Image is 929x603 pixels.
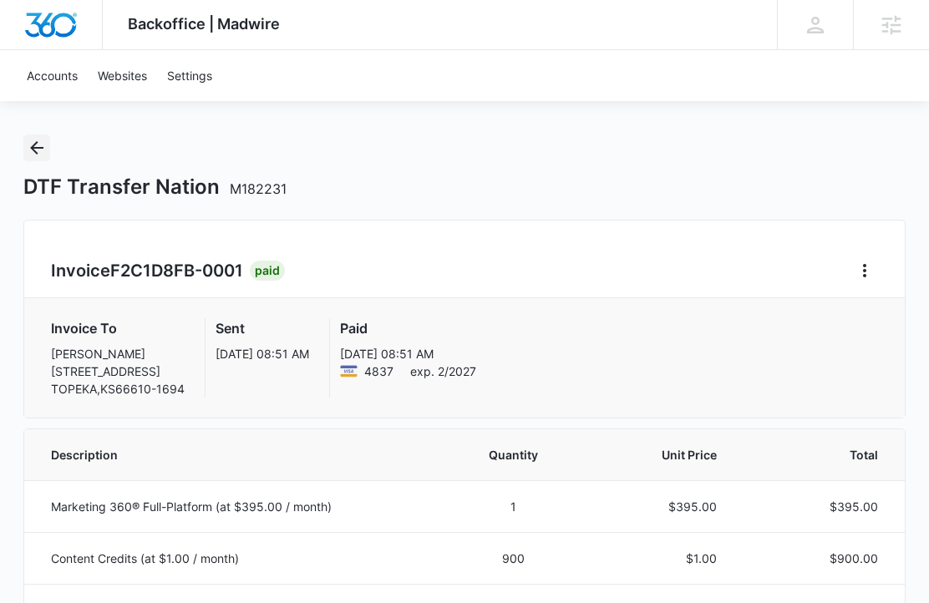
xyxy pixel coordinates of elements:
a: Websites [88,50,157,101]
p: [PERSON_NAME] [STREET_ADDRESS] TOPEKA , KS 66610-1694 [51,345,185,398]
span: exp. 2/2027 [410,362,476,380]
p: $395.00 [757,498,878,515]
p: $395.00 [605,498,717,515]
p: $1.00 [605,550,717,567]
span: Quantity [462,446,565,464]
span: Total [757,446,878,464]
span: Visa ending with [364,362,393,380]
span: M182231 [230,180,287,197]
p: [DATE] 08:51 AM [340,345,476,362]
h3: Sent [216,318,309,338]
td: 1 [442,480,585,532]
a: Settings [157,50,222,101]
p: [DATE] 08:51 AM [216,345,309,362]
div: Paid [250,261,285,281]
button: Home [851,257,878,284]
span: Backoffice | Madwire [128,15,280,33]
h2: Invoice [51,258,250,283]
a: Accounts [17,50,88,101]
h3: Paid [340,318,476,338]
td: 900 [442,532,585,584]
span: F2C1D8FB-0001 [110,261,243,281]
span: Unit Price [605,446,717,464]
button: Back [23,134,50,161]
p: Content Credits (at $1.00 / month) [51,550,422,567]
p: Marketing 360® Full-Platform (at $395.00 / month) [51,498,422,515]
h3: Invoice To [51,318,185,338]
p: $900.00 [757,550,878,567]
h1: DTF Transfer Nation [23,175,287,200]
span: Description [51,446,422,464]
